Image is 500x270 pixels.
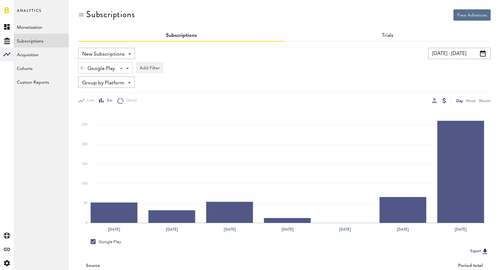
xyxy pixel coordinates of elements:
[468,247,491,255] button: Export
[84,98,94,103] span: Line
[397,227,409,232] text: [DATE]
[382,33,393,38] a: Trials
[14,47,69,61] a: Acquisition
[481,247,489,255] img: Export
[453,9,491,21] button: Free Advances
[17,7,42,20] span: Analytics
[339,227,351,232] text: [DATE]
[82,182,87,185] text: 100
[466,97,476,104] div: Week
[455,227,467,232] text: [DATE]
[82,123,87,127] text: 250
[123,98,137,103] span: Donut
[108,227,120,232] text: [DATE]
[120,67,122,70] div: Clear
[479,97,491,104] div: Month
[104,98,112,103] span: Bar
[80,66,84,70] img: trash_awesome_blue.svg
[451,251,494,267] iframe: Opens a widget where you can find more information
[14,20,69,34] a: Monetization
[166,227,178,232] text: [DATE]
[14,61,69,75] a: Cohorts
[87,63,115,74] span: Google Play
[78,62,85,73] div: Delete
[86,221,87,224] text: 0
[224,227,236,232] text: [DATE]
[14,75,69,89] a: Custom Reports
[282,227,293,232] text: [DATE]
[136,62,163,73] button: Add Filter
[86,263,100,268] div: Source
[292,263,483,268] div: Period total
[456,97,463,104] div: Day
[82,143,87,146] text: 200
[14,34,69,47] a: Subscriptions
[91,239,121,245] div: Google Play
[82,78,124,88] span: Group by Platform
[86,9,135,19] div: Subscriptions
[84,202,87,205] text: 50
[82,49,125,60] span: New Subscriptions
[82,162,87,166] text: 150
[166,33,197,38] a: Subscriptions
